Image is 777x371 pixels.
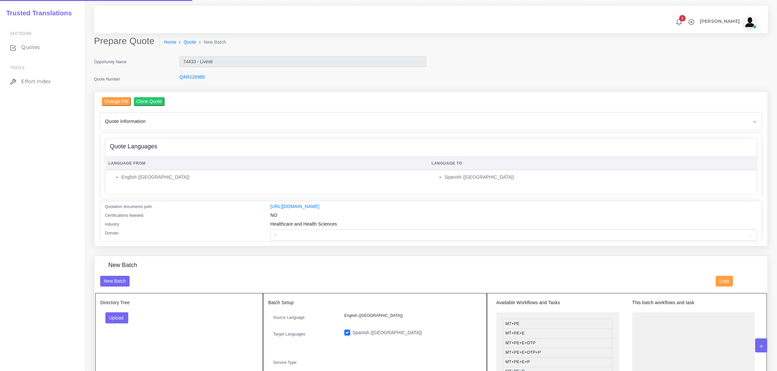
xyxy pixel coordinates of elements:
h2: Trusted Translations [2,9,72,17]
li: MT+PE+E+P [503,357,613,367]
div: NO [266,212,762,221]
h5: This batch workflows and task [632,300,755,305]
span: Effort Index [21,78,51,85]
label: Spanish ([GEOGRAPHIC_DATA]) [352,329,422,336]
th: Language From [105,157,428,170]
input: Clone Quote [134,97,165,106]
label: Opportunity Name [94,59,127,65]
label: Source Language [273,315,305,320]
a: [PERSON_NAME]avatar [696,16,759,29]
h5: Batch Setup [268,300,482,305]
label: Industry [105,221,119,227]
a: QAR126985 [179,74,205,80]
div: Quote information [101,113,762,129]
h4: Quote Languages [110,143,157,150]
input: Change PM [102,97,131,106]
li: MT+PE+E [503,329,613,338]
h5: Directory Tree [101,300,258,305]
th: Language To [428,157,757,170]
a: Home [164,39,177,46]
li: MT+PE [503,319,613,329]
li: MT+PE+E+DTP [503,338,613,348]
a: 1 [673,19,685,26]
div: Healthcare and Health Sciences [266,221,762,230]
a: Trusted Translations [2,8,72,19]
h2: Prepare Quote [94,36,160,47]
h5: Available Workflows and Tasks [496,300,619,305]
span: Tools [10,65,25,70]
img: avatar [743,16,756,29]
a: Quotes [5,40,80,54]
span: Quote information [105,117,146,125]
button: New Batch [100,276,130,287]
li: MT+PE+E+DTP+P [503,348,613,358]
label: Domain [105,230,119,236]
a: New Batch [100,278,130,283]
p: English ([GEOGRAPHIC_DATA]) [344,312,477,319]
span: 1 [679,15,686,22]
li: New Batch [196,39,226,46]
label: Quote Number [94,76,120,82]
span: Sections [10,31,32,36]
h4: New Batch [108,262,137,269]
label: Quotation documents path [105,204,152,210]
a: Effort Index [5,75,80,88]
a: Quote [184,39,196,46]
label: Certifications Needed [105,213,144,218]
li: English ([GEOGRAPHIC_DATA]) [121,174,425,181]
label: Service Type: [273,360,297,365]
span: Quotes [21,44,40,51]
label: Target Languages [273,331,305,337]
span: Logs [720,278,729,284]
span: [PERSON_NAME] [700,19,740,23]
button: Upload [105,312,129,323]
button: Logs [716,276,733,287]
li: Spanish ([GEOGRAPHIC_DATA]) [444,174,754,181]
a: [URL][DOMAIN_NAME] [271,204,319,209]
